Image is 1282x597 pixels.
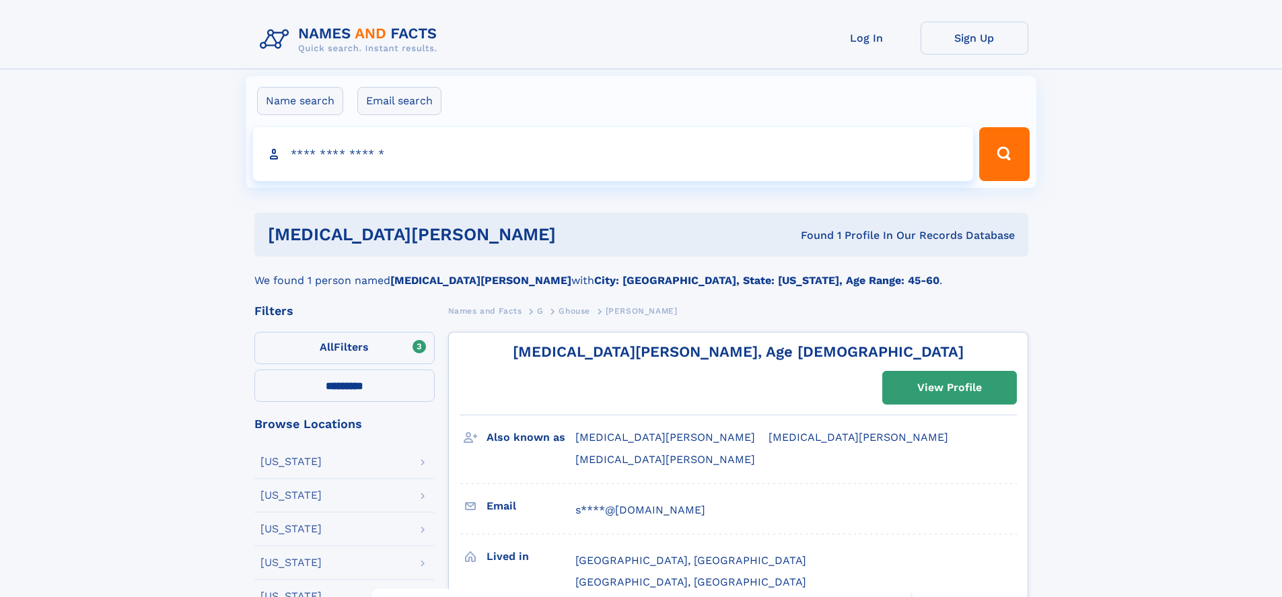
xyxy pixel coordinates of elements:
a: Sign Up [921,22,1028,55]
div: Found 1 Profile In Our Records Database [678,228,1015,243]
a: View Profile [883,372,1016,404]
a: Names and Facts [448,302,522,319]
label: Email search [357,87,441,115]
div: Filters [254,305,435,317]
span: All [320,341,334,353]
h1: [MEDICAL_DATA][PERSON_NAME] [268,226,678,243]
div: View Profile [917,372,982,403]
h3: Email [487,495,575,518]
span: [MEDICAL_DATA][PERSON_NAME] [575,431,755,444]
div: [US_STATE] [260,490,322,501]
b: City: [GEOGRAPHIC_DATA], State: [US_STATE], Age Range: 45-60 [594,274,939,287]
span: [GEOGRAPHIC_DATA], [GEOGRAPHIC_DATA] [575,554,806,567]
h3: Also known as [487,426,575,449]
div: [US_STATE] [260,557,322,568]
h3: Lived in [487,545,575,568]
span: [MEDICAL_DATA][PERSON_NAME] [769,431,948,444]
div: [US_STATE] [260,524,322,534]
a: Log In [813,22,921,55]
div: We found 1 person named with . [254,256,1028,289]
span: G [537,306,544,316]
label: Filters [254,332,435,364]
img: Logo Names and Facts [254,22,448,58]
b: [MEDICAL_DATA][PERSON_NAME] [390,274,571,287]
div: [US_STATE] [260,456,322,467]
span: [GEOGRAPHIC_DATA], [GEOGRAPHIC_DATA] [575,575,806,588]
span: Ghouse [559,306,590,316]
a: G [537,302,544,319]
span: [PERSON_NAME] [606,306,678,316]
div: Browse Locations [254,418,435,430]
label: Name search [257,87,343,115]
button: Search Button [979,127,1029,181]
a: Ghouse [559,302,590,319]
a: [MEDICAL_DATA][PERSON_NAME], Age [DEMOGRAPHIC_DATA] [513,343,964,360]
input: search input [253,127,974,181]
span: [MEDICAL_DATA][PERSON_NAME] [575,453,755,466]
